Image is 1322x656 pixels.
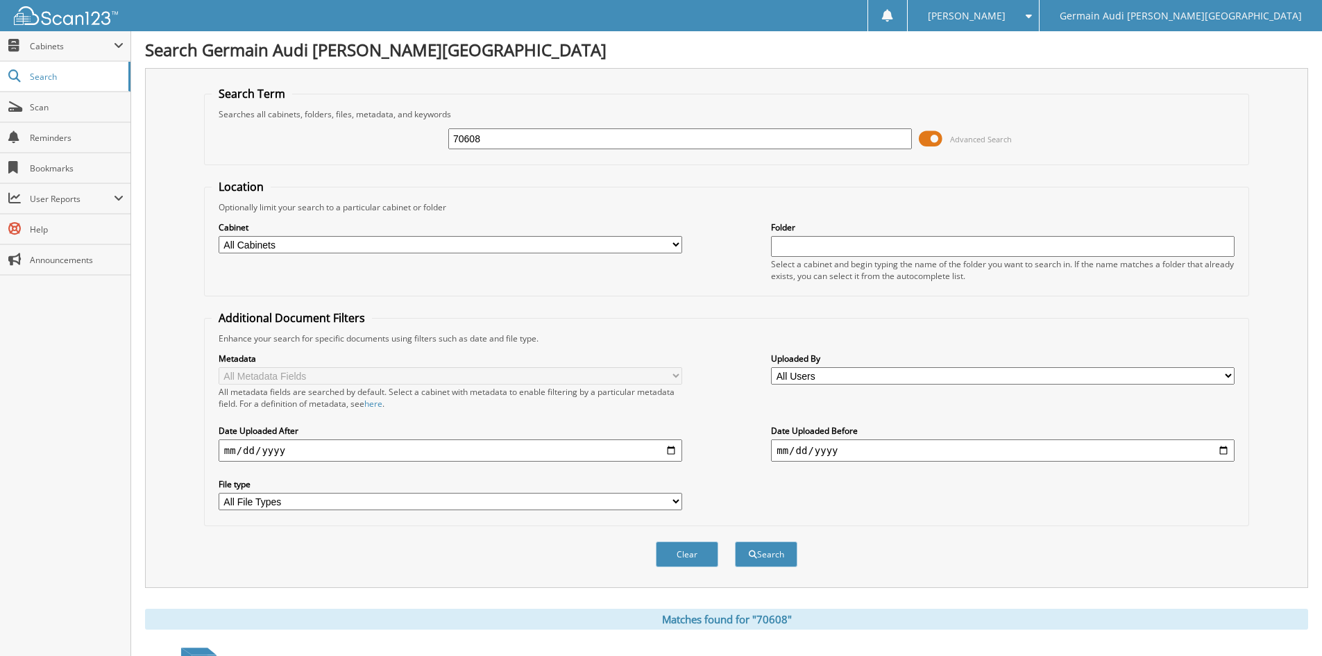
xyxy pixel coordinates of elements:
span: User Reports [30,193,114,205]
div: Matches found for "70608" [145,609,1308,630]
input: end [771,439,1235,462]
div: Select a cabinet and begin typing the name of the folder you want to search in. If the name match... [771,258,1235,282]
span: Scan [30,101,124,113]
div: Optionally limit your search to a particular cabinet or folder [212,201,1242,213]
span: Search [30,71,121,83]
span: Germain Audi [PERSON_NAME][GEOGRAPHIC_DATA] [1060,12,1302,20]
a: here [364,398,382,410]
label: Metadata [219,353,682,364]
span: Cabinets [30,40,114,52]
span: Advanced Search [950,134,1012,144]
legend: Location [212,179,271,194]
label: File type [219,478,682,490]
h1: Search Germain Audi [PERSON_NAME][GEOGRAPHIC_DATA] [145,38,1308,61]
span: Bookmarks [30,162,124,174]
label: Uploaded By [771,353,1235,364]
legend: Search Term [212,86,292,101]
span: [PERSON_NAME] [928,12,1006,20]
label: Cabinet [219,221,682,233]
div: Enhance your search for specific documents using filters such as date and file type. [212,333,1242,344]
img: scan123-logo-white.svg [14,6,118,25]
legend: Additional Document Filters [212,310,372,326]
div: Searches all cabinets, folders, files, metadata, and keywords [212,108,1242,120]
span: Announcements [30,254,124,266]
label: Date Uploaded Before [771,425,1235,437]
span: Help [30,224,124,235]
label: Date Uploaded After [219,425,682,437]
label: Folder [771,221,1235,233]
button: Search [735,541,797,567]
input: start [219,439,682,462]
div: All metadata fields are searched by default. Select a cabinet with metadata to enable filtering b... [219,386,682,410]
span: Reminders [30,132,124,144]
button: Clear [656,541,718,567]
